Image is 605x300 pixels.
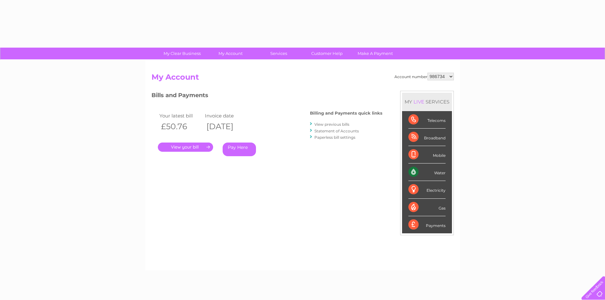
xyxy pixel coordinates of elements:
[402,93,452,111] div: MY SERVICES
[156,48,208,59] a: My Clear Business
[314,135,355,140] a: Paperless bill settings
[314,122,349,127] a: View previous bills
[158,143,213,152] a: .
[223,143,256,156] a: Pay Here
[408,129,446,146] div: Broadband
[408,163,446,181] div: Water
[151,91,382,102] h3: Bills and Payments
[310,111,382,116] h4: Billing and Payments quick links
[408,181,446,198] div: Electricity
[301,48,353,59] a: Customer Help
[158,120,204,133] th: £50.76
[394,73,454,80] div: Account number
[203,111,249,120] td: Invoice date
[408,146,446,163] div: Mobile
[314,129,359,133] a: Statement of Accounts
[412,99,426,105] div: LIVE
[349,48,401,59] a: Make A Payment
[408,199,446,216] div: Gas
[203,120,249,133] th: [DATE]
[158,111,204,120] td: Your latest bill
[252,48,305,59] a: Services
[204,48,257,59] a: My Account
[408,216,446,233] div: Payments
[151,73,454,85] h2: My Account
[408,111,446,129] div: Telecoms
